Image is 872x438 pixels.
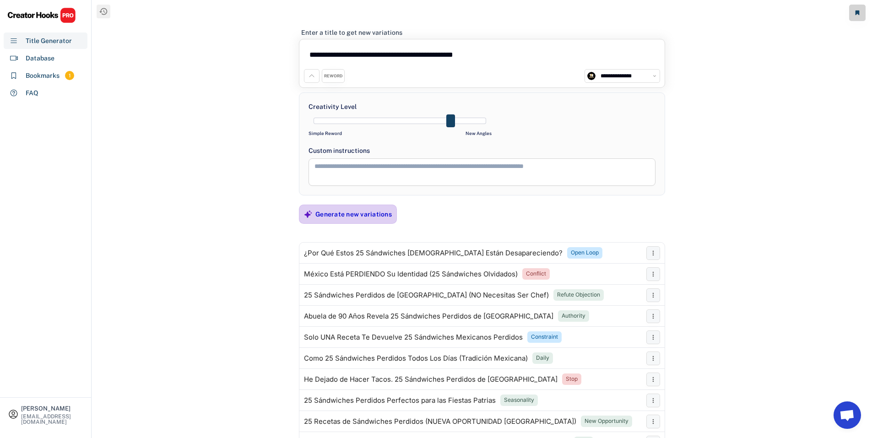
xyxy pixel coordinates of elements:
[26,36,72,46] div: Title Generator
[21,414,83,425] div: [EMAIL_ADDRESS][DOMAIN_NAME]
[504,396,534,404] div: Seasonality
[304,397,496,404] div: 25 Sándwiches Perdidos Perfectos para las Fiestas Patrias
[309,130,342,137] div: Simple Reword
[304,376,558,383] div: He Dejado de Hacer Tacos. 25 Sándwiches Perdidos de [GEOGRAPHIC_DATA]
[304,249,563,257] div: ¿Por Qué Estos 25 Sándwiches [DEMOGRAPHIC_DATA] Están Desapareciendo?
[304,418,576,425] div: 25 Recetas de Sándwiches Perdidos (NUEVA OPORTUNIDAD [GEOGRAPHIC_DATA])
[309,146,655,156] div: Custom instructions
[304,292,549,299] div: 25 Sándwiches Perdidos de [GEOGRAPHIC_DATA] (NO Necesitas Ser Chef)
[304,270,518,278] div: México Está PERDIENDO Su Identidad (25 Sándwiches Olvidados)
[7,7,76,23] img: CHPRO%20Logo.svg
[315,210,392,218] div: Generate new variations
[304,313,553,320] div: Abuela de 90 Años Revela 25 Sándwiches Perdidos de [GEOGRAPHIC_DATA]
[324,73,342,79] div: REWORD
[834,401,861,429] a: Chat abierto
[562,312,585,320] div: Authority
[536,354,549,362] div: Daily
[21,406,83,411] div: [PERSON_NAME]
[585,417,628,425] div: New Opportunity
[557,291,600,299] div: Refute Objection
[587,72,596,80] img: channels4_profile.jpg
[26,88,38,98] div: FAQ
[466,130,492,137] div: New Angles
[531,333,558,341] div: Constraint
[301,28,402,37] div: Enter a title to get new variations
[304,355,528,362] div: Como 25 Sándwiches Perdidos Todos Los Días (Tradición Mexicana)
[309,102,357,112] div: Creativity Level
[571,249,599,257] div: Open Loop
[26,54,54,63] div: Database
[304,334,523,341] div: Solo UNA Receta Te Devuelve 25 Sándwiches Mexicanos Perdidos
[566,375,578,383] div: Stop
[526,270,546,278] div: Conflict
[26,71,60,81] div: Bookmarks
[65,72,74,80] div: 1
